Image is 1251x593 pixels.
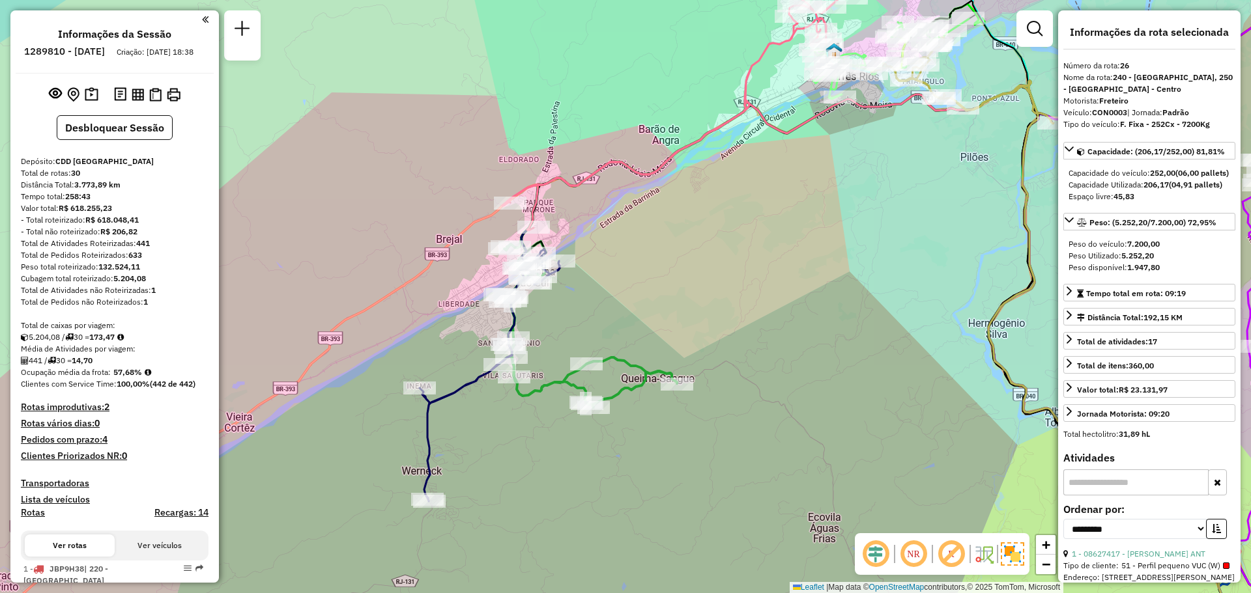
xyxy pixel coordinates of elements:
span: | Jornada: [1127,107,1189,117]
div: Distância Total: [1077,312,1183,324]
em: Opções [184,564,192,572]
a: 1 - 08627417 - [PERSON_NAME] ANT [1072,549,1205,559]
label: Ordenar por: [1063,501,1235,517]
div: Motorista: [1063,95,1235,107]
a: Rotas [21,507,45,518]
img: Fluxo de ruas [973,544,994,564]
a: Capacidade: (206,17/252,00) 81,81% [1063,142,1235,159]
div: Capacidade do veículo: [1069,167,1230,179]
a: Jornada Motorista: 09:20 [1063,404,1235,422]
button: Centralizar mapa no depósito ou ponto de apoio [65,85,82,105]
span: 1 - [23,564,108,585]
h4: Rotas improdutivas: [21,402,208,413]
h6: 1289810 - [DATE] [24,46,105,57]
div: Peso: (5.252,20/7.200,00) 72,95% [1063,233,1235,279]
strong: 132.524,11 [98,262,140,271]
h4: Atividades [1063,452,1235,464]
strong: R$ 618.048,41 [85,215,139,225]
div: Espaço livre: [1069,191,1230,202]
div: Capacidade: (206,17/252,00) 81,81% [1063,162,1235,208]
h4: Recargas: 14 [154,507,208,518]
div: Total de Atividades não Roteirizadas: [21,284,208,296]
strong: 4 [102,434,108,445]
button: Imprimir Rotas [164,85,183,104]
img: Três Rios [826,42,842,59]
strong: 26 [1120,61,1129,70]
span: JBP9H38 [50,564,84,573]
div: Número da rota: [1063,60,1235,72]
span: 51 - Perfil pequeno VUC (W) [1121,560,1229,572]
a: Clique aqui para minimizar o painel [202,12,208,27]
i: Total de Atividades [21,357,29,365]
a: Total de atividades:17 [1063,332,1235,350]
span: Ocupação média da frota: [21,367,111,377]
button: Visualizar Romaneio [147,85,164,104]
div: Jornada Motorista: 09:20 [1077,408,1170,420]
a: Valor total:R$ 23.131,97 [1063,380,1235,398]
div: Veículo: [1063,107,1235,118]
strong: 1 [143,297,148,307]
button: Ver rotas [25,534,115,557]
strong: 441 [136,238,150,248]
strong: CDD [GEOGRAPHIC_DATA] [55,156,154,166]
strong: R$ 206,82 [100,227,137,236]
span: Peso: (5.252,20/7.200,00) 72,95% [1089,217,1216,227]
strong: Freteiro [1099,96,1129,105]
a: OpenStreetMap [869,583,925,592]
strong: 2 [104,401,109,413]
strong: F. Fixa - 252Cx - 7200Kg [1120,119,1210,129]
div: Endereço: [STREET_ADDRESS][PERSON_NAME] [1063,572,1235,583]
span: Capacidade: (206,17/252,00) 81,81% [1087,146,1225,156]
strong: 17 [1148,337,1157,346]
strong: (04,91 pallets) [1169,180,1222,189]
div: Map data © contributors,© 2025 TomTom, Microsoft [790,582,1063,593]
div: Tipo do veículo: [1063,118,1235,130]
strong: 1 [151,285,156,295]
a: Zoom out [1036,555,1056,574]
div: Valor total: [1077,384,1168,396]
a: Tempo total em rota: 09:19 [1063,284,1235,301]
strong: 633 [128,250,142,260]
div: Distância Total: [21,179,208,191]
div: Total de Pedidos não Roteirizados: [21,296,208,308]
div: 5.204,08 / 30 = [21,331,208,343]
a: Peso: (5.252,20/7.200,00) 72,95% [1063,213,1235,230]
h4: Informações da Sessão [58,28,171,40]
div: Peso Utilizado: [1069,250,1230,262]
span: Ocultar deslocamento [860,538,891,570]
strong: 252,00 [1150,168,1175,178]
h4: Pedidos com prazo: [21,434,108,445]
i: Total de rotas [48,357,56,365]
i: Meta Caixas/viagem: 155,90 Diferença: 17,57 [117,333,124,341]
div: Total de Pedidos Roteirizados: [21,249,208,261]
strong: 258:43 [65,191,91,201]
i: Total de rotas [65,333,74,341]
strong: R$ 23.131,97 [1119,385,1168,394]
h4: Clientes Priorizados NR: [21,450,208,462]
div: Peso total roteirizado: [21,261,208,273]
a: Nova sessão e pesquisa [229,16,255,45]
div: Total hectolitro: [1063,428,1235,440]
strong: 240 - [GEOGRAPHIC_DATA], 250 - [GEOGRAPHIC_DATA] - Centro [1063,72,1233,94]
strong: 1.947,80 [1127,262,1160,272]
strong: 31,89 hL [1119,429,1150,439]
strong: 360,00 [1129,361,1154,370]
img: Exibir/Ocultar setores [1001,542,1024,566]
div: Capacidade Utilizada: [1069,179,1230,191]
div: Total de Atividades Roteirizadas: [21,238,208,249]
span: 192,15 KM [1143,312,1183,322]
strong: 173,47 [89,332,115,342]
h4: Lista de veículos [21,494,208,505]
strong: 57,68% [113,367,142,377]
div: Nome da rota: [1063,72,1235,95]
strong: 45,83 [1114,191,1134,201]
strong: Padrão [1162,107,1189,117]
strong: (06,00 pallets) [1175,168,1229,178]
div: Valor total: [21,202,208,214]
div: - Total roteirizado: [21,214,208,226]
strong: 0 [94,417,100,429]
div: Cubagem total roteirizado: [21,273,208,284]
span: Exibir rótulo [936,538,967,570]
div: 441 / 30 = [21,355,208,366]
i: Cubagem total roteirizado [21,333,29,341]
